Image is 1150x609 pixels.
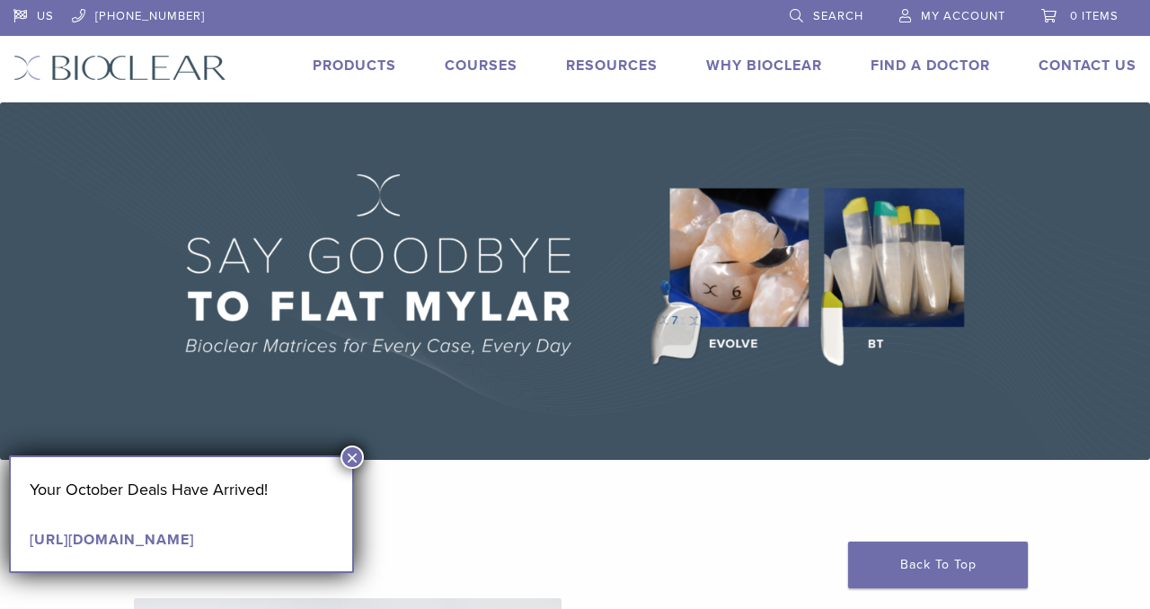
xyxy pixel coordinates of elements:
[445,57,517,75] a: Courses
[813,9,863,23] span: Search
[13,55,226,81] img: Bioclear
[30,476,333,503] p: Your October Deals Have Arrived!
[1070,9,1119,23] span: 0 items
[848,542,1028,588] a: Back To Top
[871,57,990,75] a: Find A Doctor
[313,57,396,75] a: Products
[566,57,658,75] a: Resources
[341,446,364,469] button: Close
[921,9,1005,23] span: My Account
[30,531,194,549] a: [URL][DOMAIN_NAME]
[1039,57,1137,75] a: Contact Us
[706,57,822,75] a: Why Bioclear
